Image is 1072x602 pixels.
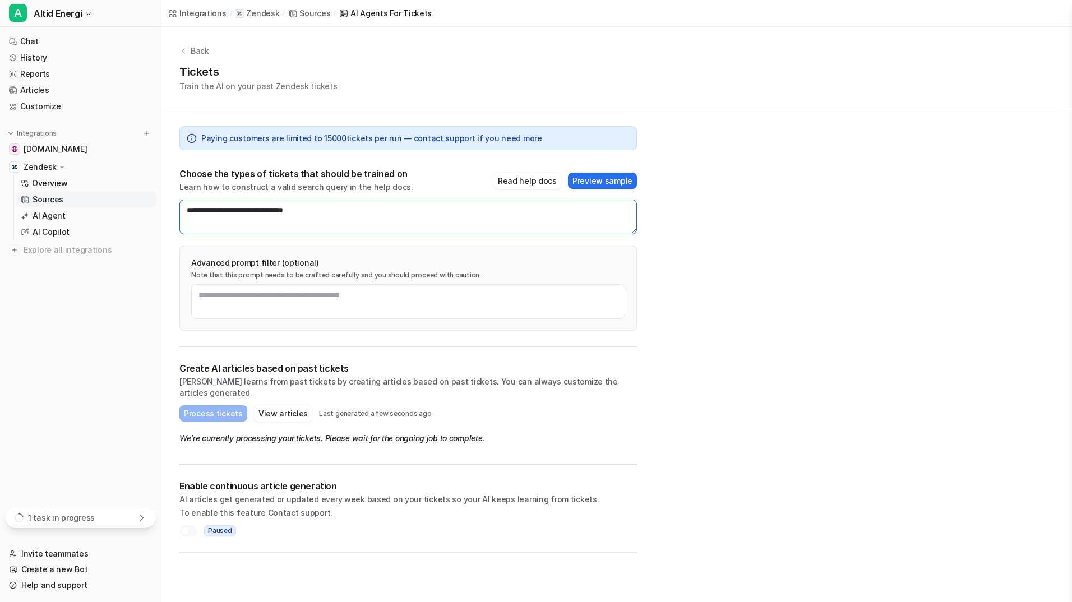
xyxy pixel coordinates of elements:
[34,6,82,21] span: Altid Energi
[246,8,279,19] p: Zendesk
[4,128,60,139] button: Integrations
[339,7,432,19] a: AI Agents for tickets
[11,146,18,152] img: altidenergi.dk
[17,129,57,138] p: Integrations
[319,409,431,418] p: Last generated a few seconds ago
[493,173,561,189] button: Read help docs
[16,224,156,240] a: AI Copilot
[254,405,312,422] button: View articles
[4,577,156,593] a: Help and support
[179,494,637,505] p: AI articles get generated or updated every week based on your tickets so your AI keeps learning f...
[7,129,15,137] img: expand menu
[201,132,542,144] span: Paying customers are limited to 15000 tickets per run — if you need more
[16,175,156,191] a: Overview
[33,194,63,205] p: Sources
[179,80,338,92] p: Train the AI on your past Zendesk tickets
[568,173,637,189] button: Preview sample
[283,8,285,18] span: /
[191,257,625,268] p: Advanced prompt filter (optional)
[179,507,637,518] p: To enable this feature
[142,129,150,137] img: menu_add.svg
[4,242,156,258] a: Explore all integrations
[230,8,232,18] span: /
[4,34,156,49] a: Chat
[179,480,637,492] p: Enable continuous article generation
[179,168,413,179] p: Choose the types of tickets that should be trained on
[9,4,27,22] span: A
[179,7,227,19] div: Integrations
[4,99,156,114] a: Customize
[24,241,152,259] span: Explore all integrations
[4,546,156,562] a: Invite teammates
[299,7,330,19] div: Sources
[179,433,484,443] em: We're currently processing your tickets. Please wait for the ongoing job to complete.
[4,50,156,66] a: History
[179,405,247,422] button: Process tickets
[4,141,156,157] a: altidenergi.dk[DOMAIN_NAME]
[33,226,70,238] p: AI Copilot
[179,376,637,399] p: [PERSON_NAME] learns from past tickets by creating articles based on past tickets. You can always...
[33,210,66,221] p: AI Agent
[268,508,333,517] span: Contact support.
[24,143,87,155] span: [DOMAIN_NAME]
[179,182,413,193] p: Learn how to construct a valid search query in the help docs.
[24,161,57,173] p: Zendesk
[4,82,156,98] a: Articles
[334,8,336,18] span: /
[350,7,432,19] div: AI Agents for tickets
[28,512,95,524] p: 1 task in progress
[179,363,637,374] p: Create AI articles based on past tickets
[288,7,330,19] a: Sources
[32,178,68,189] p: Overview
[191,45,209,57] p: Back
[204,525,236,536] span: Paused
[168,7,227,19] a: Integrations
[11,164,18,170] img: Zendesk
[414,133,475,143] a: contact support
[9,244,20,256] img: explore all integrations
[4,66,156,82] a: Reports
[179,63,338,80] h1: Tickets
[235,8,279,19] a: Zendesk
[4,562,156,577] a: Create a new Bot
[16,192,156,207] a: Sources
[191,271,625,280] p: Note that this prompt needs to be crafted carefully and you should proceed with caution.
[16,208,156,224] a: AI Agent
